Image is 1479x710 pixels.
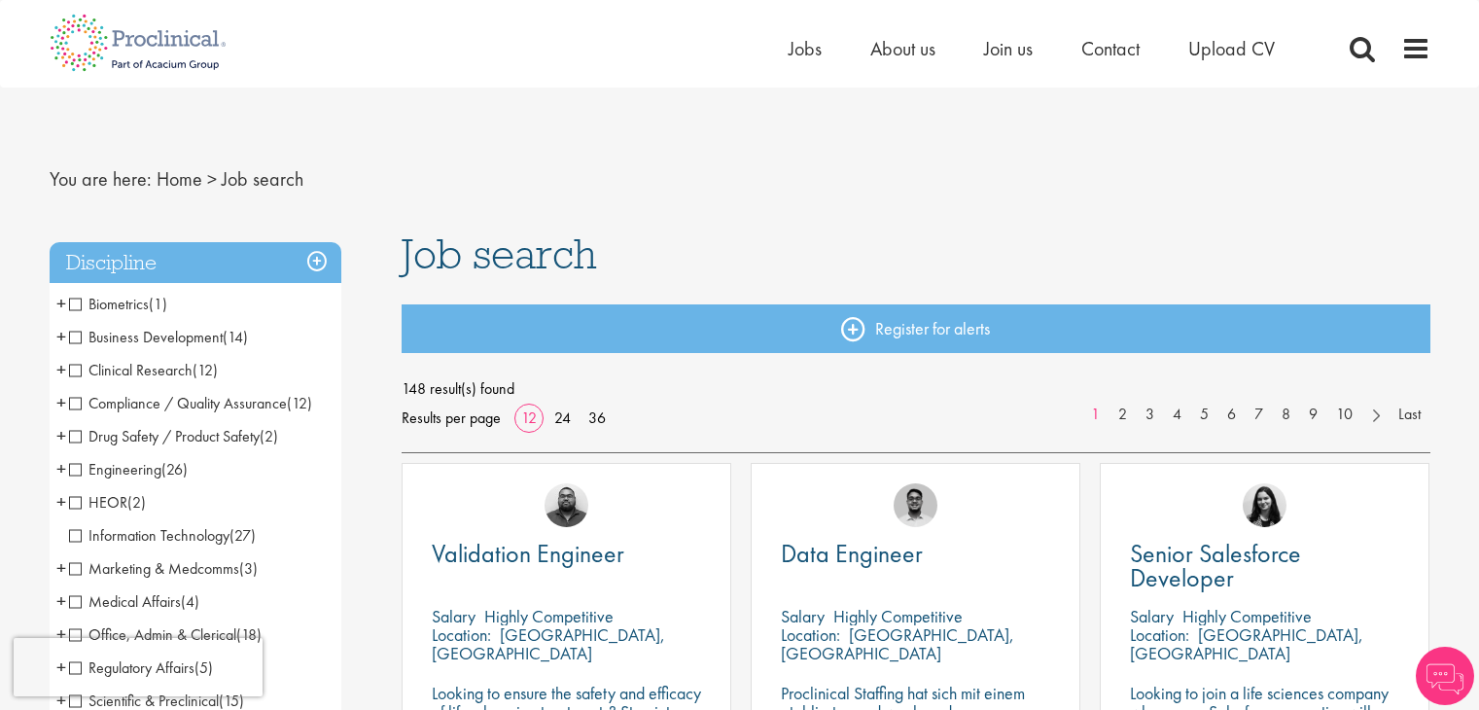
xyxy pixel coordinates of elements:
[260,426,278,446] span: (2)
[69,492,146,513] span: HEOR
[1130,605,1174,627] span: Salary
[69,459,188,479] span: Engineering
[69,624,236,645] span: Office, Admin & Clerical
[207,166,217,192] span: >
[1389,404,1430,426] a: Last
[56,553,66,583] span: +
[69,426,260,446] span: Drug Safety / Product Safety
[69,294,167,314] span: Biometrics
[432,605,475,627] span: Salary
[894,483,937,527] img: Timothy Deschamps
[1299,404,1327,426] a: 9
[547,408,578,428] a: 24
[984,36,1033,61] a: Join us
[1081,404,1109,426] a: 1
[484,605,614,627] p: Highly Competitive
[69,624,262,645] span: Office, Admin & Clerical
[69,360,218,380] span: Clinical Research
[1163,404,1191,426] a: 4
[56,586,66,616] span: +
[545,483,588,527] img: Ashley Bennett
[1326,404,1362,426] a: 10
[127,492,146,513] span: (2)
[229,525,256,546] span: (27)
[1130,623,1189,646] span: Location:
[69,360,193,380] span: Clinical Research
[432,623,665,664] p: [GEOGRAPHIC_DATA], [GEOGRAPHIC_DATA]
[1272,404,1300,426] a: 8
[432,542,701,566] a: Validation Engineer
[149,294,167,314] span: (1)
[287,393,312,413] span: (12)
[1188,36,1275,61] a: Upload CV
[1217,404,1246,426] a: 6
[1109,404,1137,426] a: 2
[50,242,341,284] h3: Discipline
[69,558,239,579] span: Marketing & Medcomms
[69,591,181,612] span: Medical Affairs
[514,408,544,428] a: 12
[69,426,278,446] span: Drug Safety / Product Safety
[69,492,127,513] span: HEOR
[56,487,66,516] span: +
[157,166,202,192] a: breadcrumb link
[581,408,613,428] a: 36
[69,525,229,546] span: Information Technology
[56,620,66,649] span: +
[56,421,66,450] span: +
[69,327,248,347] span: Business Development
[239,558,258,579] span: (3)
[236,624,262,645] span: (18)
[1243,483,1286,527] img: Indre Stankeviciute
[223,327,248,347] span: (14)
[402,228,597,280] span: Job search
[1182,605,1312,627] p: Highly Competitive
[193,360,218,380] span: (12)
[56,388,66,417] span: +
[50,166,152,192] span: You are here:
[181,591,199,612] span: (4)
[1081,36,1140,61] a: Contact
[432,537,624,570] span: Validation Engineer
[1130,623,1363,664] p: [GEOGRAPHIC_DATA], [GEOGRAPHIC_DATA]
[781,605,825,627] span: Salary
[1245,404,1273,426] a: 7
[1130,542,1399,590] a: Senior Salesforce Developer
[1136,404,1164,426] a: 3
[222,166,303,192] span: Job search
[781,537,923,570] span: Data Engineer
[69,294,149,314] span: Biometrics
[56,454,66,483] span: +
[833,605,963,627] p: Highly Competitive
[56,355,66,384] span: +
[781,623,840,646] span: Location:
[161,459,188,479] span: (26)
[56,289,66,318] span: +
[56,322,66,351] span: +
[69,558,258,579] span: Marketing & Medcomms
[402,304,1430,353] a: Register for alerts
[69,459,161,479] span: Engineering
[1416,647,1474,705] img: Chatbot
[69,393,312,413] span: Compliance / Quality Assurance
[781,623,1014,664] p: [GEOGRAPHIC_DATA], [GEOGRAPHIC_DATA]
[789,36,822,61] a: Jobs
[402,404,501,433] span: Results per page
[14,638,263,696] iframe: reCAPTCHA
[69,525,256,546] span: Information Technology
[432,623,491,646] span: Location:
[870,36,935,61] a: About us
[69,393,287,413] span: Compliance / Quality Assurance
[781,542,1050,566] a: Data Engineer
[1130,537,1301,594] span: Senior Salesforce Developer
[1190,404,1218,426] a: 5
